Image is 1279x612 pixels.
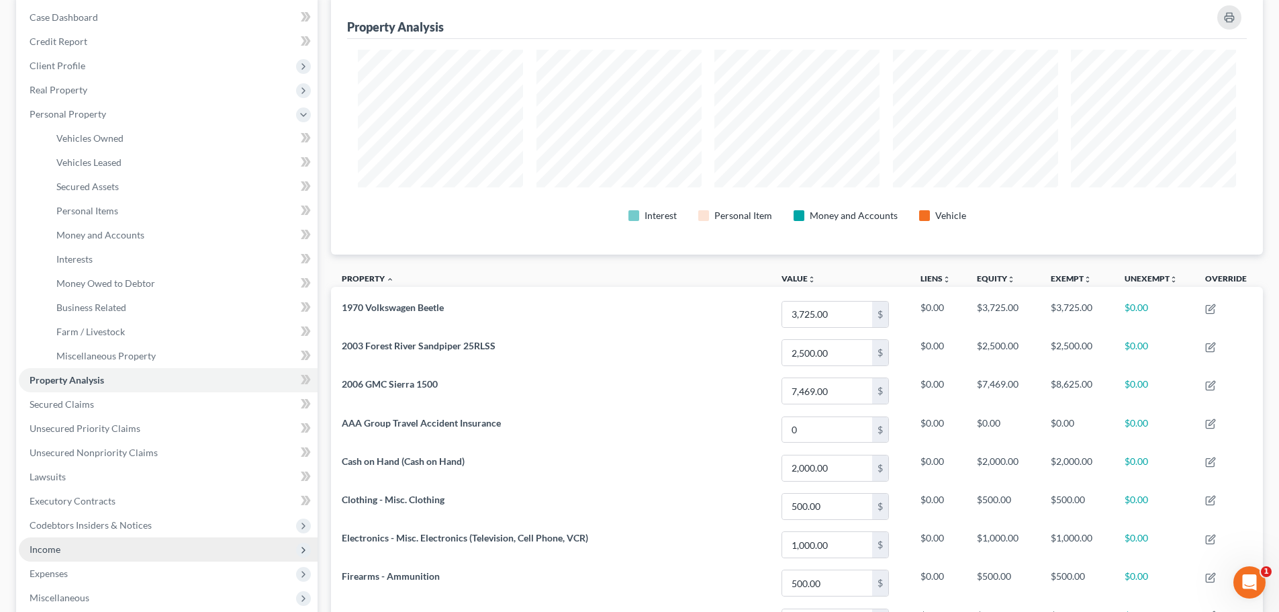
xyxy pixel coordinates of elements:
[1114,372,1194,410] td: $0.00
[64,440,75,451] button: Upload attachment
[38,7,60,29] img: Profile image for Operator
[1040,564,1114,603] td: $500.00
[910,564,965,603] td: $0.00
[19,441,318,465] a: Unsecured Nonpriority Claims
[56,350,156,361] span: Miscellaneous Property
[1125,273,1178,283] a: Unexemptunfold_more
[910,372,965,410] td: $0.00
[386,275,394,283] i: expand_less
[782,378,872,404] input: 0.00
[1040,410,1114,449] td: $0.00
[11,197,258,237] div: Shalah says…
[21,310,209,441] div: The cost is per printed page. If two pages are printed duplex (front and back), it is one physica...
[347,19,444,35] div: Property Analysis
[46,175,318,199] a: Secured Assets
[910,410,965,449] td: $0.00
[920,273,951,283] a: Liensunfold_more
[46,150,318,175] a: Vehicles Leased
[30,374,104,386] span: Property Analysis
[21,126,209,178] div: You will have the option to print double-sided. However, as for your other question regarding the...
[782,302,872,327] input: 0.00
[342,494,444,505] span: Clothing - Misc. Clothing
[1114,410,1194,449] td: $0.00
[1040,372,1114,410] td: $8,625.00
[56,157,122,168] span: Vehicles Leased
[56,277,155,289] span: Money Owed to Debtor
[30,495,115,507] span: Executory Contracts
[342,273,394,283] a: Property expand_less
[935,209,966,222] div: Vehicle
[56,229,144,241] span: Money and Accounts
[910,449,965,487] td: $0.00
[872,494,888,519] div: $
[236,5,260,30] div: Close
[966,295,1040,333] td: $3,725.00
[46,247,318,271] a: Interests
[808,275,816,283] i: unfold_more
[966,487,1040,525] td: $500.00
[1040,525,1114,564] td: $1,000.00
[872,455,888,481] div: $
[966,372,1040,410] td: $7,469.00
[1114,449,1194,487] td: $0.00
[30,36,87,47] span: Credit Report
[30,592,89,603] span: Miscellaneous
[342,455,465,467] span: Cash on Hand (Cash on Hand)
[19,489,318,513] a: Executory Contracts
[977,273,1015,283] a: Equityunfold_more
[1233,566,1266,599] iframe: Intercom live chat
[910,334,965,372] td: $0.00
[56,253,93,265] span: Interests
[11,412,257,435] textarea: Message…
[966,525,1040,564] td: $1,000.00
[30,423,140,434] span: Unsecured Priority Claims
[782,417,872,443] input: 0.00
[1040,334,1114,372] td: $2,500.00
[9,5,34,31] button: go back
[142,205,247,218] div: Wonderful, thank you!
[872,570,888,596] div: $
[342,532,588,543] span: Electronics - Misc. Electronics (Television, Cell Phone, VCR)
[65,17,167,30] p: The team can also help
[1040,449,1114,487] td: $2,000.00
[21,263,209,303] div: Hi [PERSON_NAME], here is the response I got regarding costs and page limit per sheet:
[966,334,1040,372] td: $2,500.00
[966,564,1040,603] td: $500.00
[1194,265,1263,296] th: Override
[30,471,66,482] span: Lawsuits
[19,417,318,441] a: Unsecured Priority Claims
[645,209,677,222] div: Interest
[19,30,318,54] a: Credit Report
[782,494,872,519] input: 0.00
[11,255,258,479] div: Emma says…
[19,5,318,30] a: Case Dashboard
[30,60,85,71] span: Client Profile
[36,61,195,89] div: NextChapter Mailing Integration
[342,570,440,582] span: Firearms - Ammunition
[21,440,32,451] button: Emoji picker
[46,223,318,247] a: Money and Accounts
[872,417,888,443] div: $
[36,91,160,116] span: How to set up and use our Mailing Integration
[1261,566,1272,577] span: 1
[782,570,872,596] input: 0.00
[30,108,106,120] span: Personal Property
[56,205,118,216] span: Personal Items
[19,465,318,489] a: Lawsuits
[782,532,872,558] input: 0.00
[810,209,898,222] div: Money and Accounts
[11,255,220,449] div: Hi [PERSON_NAME], here is the response I got regarding costs and page limit per sheet:The cost is...
[85,440,96,451] button: Start recording
[1114,487,1194,525] td: $0.00
[132,197,258,226] div: Wonderful, thank you!
[19,392,318,417] a: Secured Claims
[342,340,495,351] span: 2003 Forest River Sandpiper 25RLSS
[342,302,444,313] span: 1970 Volkswagen Beetle
[966,410,1040,449] td: $0.00
[30,543,60,555] span: Income
[910,487,965,525] td: $0.00
[19,368,318,392] a: Property Analysis
[56,326,125,337] span: Farm / Livestock
[56,132,124,144] span: Vehicles Owned
[46,344,318,368] a: Miscellaneous Property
